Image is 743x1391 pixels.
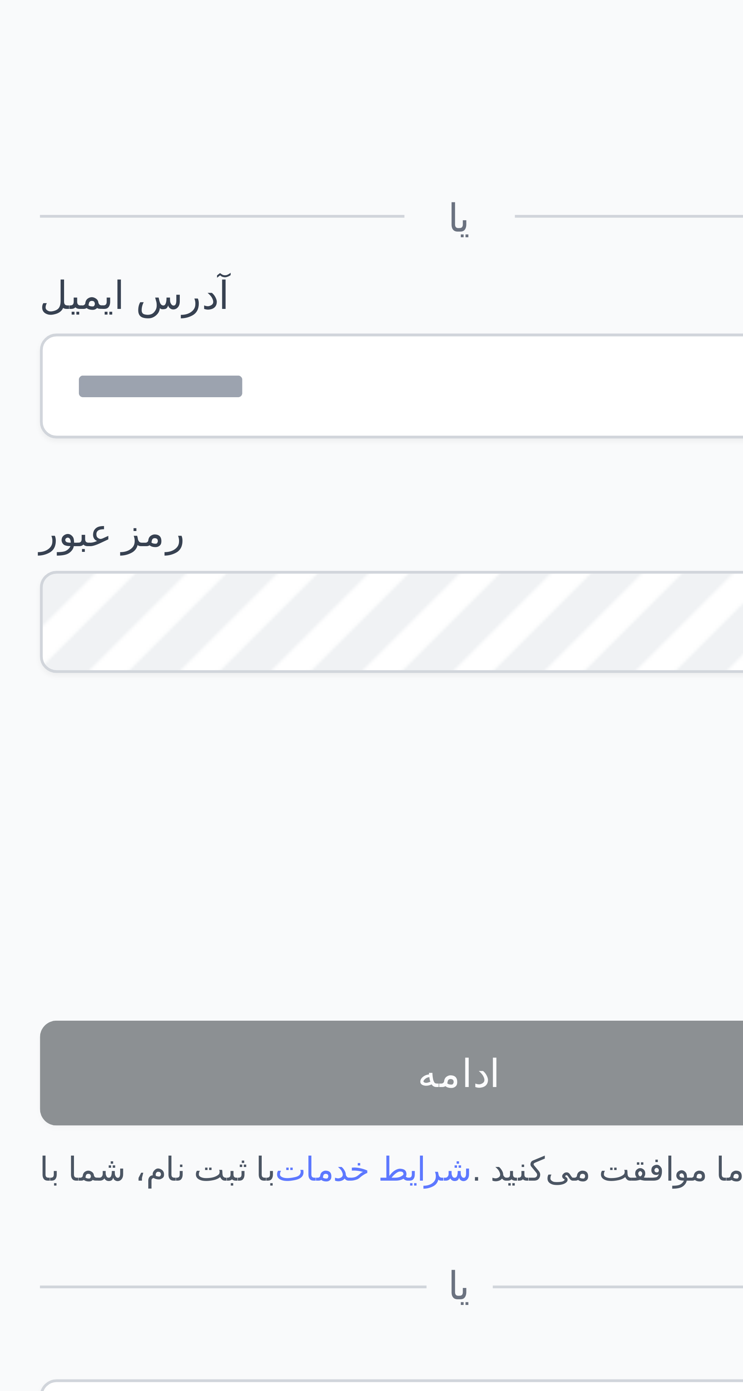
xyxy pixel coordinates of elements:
a: شرایط خدمات [163,775,190,780]
img: گردش کار [12,15,61,23]
font: شروع کنید [131,589,181,602]
font: یا [187,790,190,796]
font: ما موافقت می‌کنید . [190,775,228,780]
font: شما در عرض چند ثانیه به کلید API رایگان خود دسترسی پیدا می‌کنید، به همراه: [408,624,603,630]
font: با ثبت نام، شما با [131,775,163,780]
img: بایر [533,730,551,749]
img: گوگل [583,730,617,749]
img: خرید کردن [525,761,558,778]
font: آدرس ایمیل [131,654,157,660]
iframe: ورود با دکمه گوگل [127,621,249,638]
font: بیش از ۱۰۰۰۰۰ نفر از برترین مهندسان و سازمان‌های جهان بر روی چکیده: [408,715,594,721]
font: قیمت‌گذاری شفاف و منصفانه [422,672,487,678]
font: طرح‌های رایگان سخاوتمندانه [422,657,485,663]
font: پشتیبانی فنی در سطح جهانی [422,687,485,693]
img: علامت تیک [408,641,417,650]
iframe: پشتیبانی مشتری را تغییر دهید [638,1360,728,1376]
iframe: ری‌کپچا [131,718,247,748]
img: علامت تیک [408,686,417,695]
a: ورود [131,806,247,821]
button: ادامه [131,757,247,771]
img: ایر بی‌ان‌بی [583,761,617,778]
font: ادامه [183,761,195,767]
font: بیش از ۱۵ رابط برنامه‌نویسی کاربردی (API) قدرتمند [422,642,538,648]
img: لهجه [408,730,441,749]
font: رمز عبور [131,687,151,693]
font: یا [187,644,190,650]
font: کلید API خود را در عرض چند ثانیه دریافت کنید [131,606,233,612]
img: دانشگاه استنفورد [408,761,441,778]
font: ورود [184,810,194,816]
img: پرداخت کننده [467,761,500,778]
img: علامت تیک [408,671,417,680]
img: علامت تیک [408,656,417,665]
img: نوکیا [467,730,500,749]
